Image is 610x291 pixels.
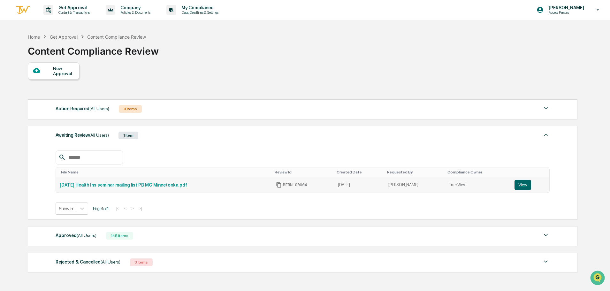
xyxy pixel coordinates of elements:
div: Toggle SortBy [516,170,547,174]
span: (All Users) [101,259,120,264]
div: Awaiting Review [56,131,109,139]
span: (All Users) [77,233,96,238]
img: caret [542,258,550,265]
td: [DATE] [334,177,385,193]
div: Content Compliance Review [28,40,159,57]
p: Content & Transactions [53,10,93,15]
div: Content Compliance Review [87,34,146,40]
button: >| [137,206,144,211]
button: > [129,206,136,211]
img: caret [542,131,550,139]
div: We're available if you need us! [22,55,81,60]
div: Action Required [56,104,109,113]
div: 0 Items [119,105,142,113]
p: [PERSON_NAME] [544,5,587,10]
a: 🗄️Attestations [44,78,82,89]
div: Toggle SortBy [61,170,269,174]
div: Get Approval [50,34,78,40]
div: 🖐️ [6,81,11,86]
a: [DATE] Health Ins seminar mailing list PB MG Minnetonka.pdf [60,182,187,188]
span: (All Users) [89,133,109,138]
img: caret [542,231,550,239]
p: My Compliance [176,5,222,10]
div: Rejected & Cancelled [56,258,120,266]
p: Policies & Documents [115,10,154,15]
p: How can we help? [6,13,116,24]
div: Toggle SortBy [275,170,332,174]
p: Data, Deadlines & Settings [176,10,222,15]
button: |< [114,206,121,211]
button: Start new chat [109,51,116,58]
div: 1 Item [118,132,138,139]
div: 🔎 [6,93,11,98]
p: Access Persons [544,10,587,15]
span: Attestations [53,80,79,87]
div: New Approval [53,66,74,76]
div: 145 Items [106,232,133,240]
span: (All Users) [89,106,109,111]
div: 🗄️ [46,81,51,86]
p: Company [115,5,154,10]
div: Toggle SortBy [337,170,382,174]
span: Preclearance [13,80,41,87]
td: True West [445,177,511,193]
img: caret [542,104,550,112]
a: 🖐️Preclearance [4,78,44,89]
div: Home [28,34,40,40]
div: Start new chat [22,49,105,55]
button: < [122,206,128,211]
div: Approved [56,231,96,240]
p: Get Approval [53,5,93,10]
div: Toggle SortBy [447,170,508,174]
iframe: Open customer support [590,270,607,287]
span: Page 1 of 1 [93,206,109,211]
td: [PERSON_NAME] [385,177,445,193]
img: logo [15,5,31,15]
span: Pylon [64,108,77,113]
span: Copy Id [276,182,282,188]
a: 🔎Data Lookup [4,90,43,102]
button: View [515,180,531,190]
a: Powered byPylon [45,108,77,113]
span: BERN-00004 [283,182,307,188]
img: 1746055101610-c473b297-6a78-478c-a979-82029cc54cd1 [6,49,18,60]
a: View [515,180,546,190]
div: Toggle SortBy [387,170,442,174]
span: Data Lookup [13,93,40,99]
div: 3 Items [130,258,153,266]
